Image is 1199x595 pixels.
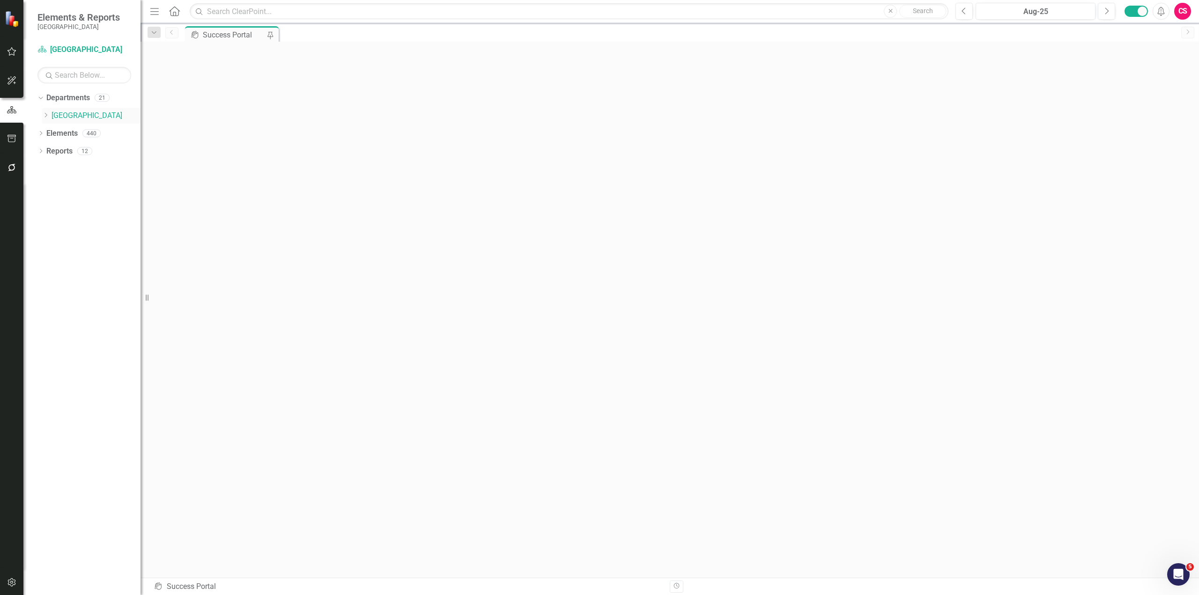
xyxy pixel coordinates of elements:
div: 12 [77,147,92,155]
span: Search [913,7,933,15]
button: CS [1174,3,1191,20]
input: Search ClearPoint... [190,3,948,20]
input: Search Below... [37,67,131,83]
span: Elements & Reports [37,12,120,23]
img: ClearPoint Strategy [5,10,21,27]
div: 21 [95,94,110,102]
div: Aug-25 [979,6,1092,17]
a: [GEOGRAPHIC_DATA] [52,110,141,121]
div: Success Portal [203,29,265,41]
iframe: Success Portal [141,42,1199,578]
a: Reports [46,146,73,157]
iframe: Intercom live chat [1167,563,1190,586]
button: Aug-25 [976,3,1095,20]
a: [GEOGRAPHIC_DATA] [37,44,131,55]
a: Elements [46,128,78,139]
small: [GEOGRAPHIC_DATA] [37,23,120,30]
span: 5 [1186,563,1194,571]
button: Search [899,5,946,18]
div: 440 [82,129,101,137]
div: Success Portal [154,581,663,592]
a: Departments [46,93,90,103]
